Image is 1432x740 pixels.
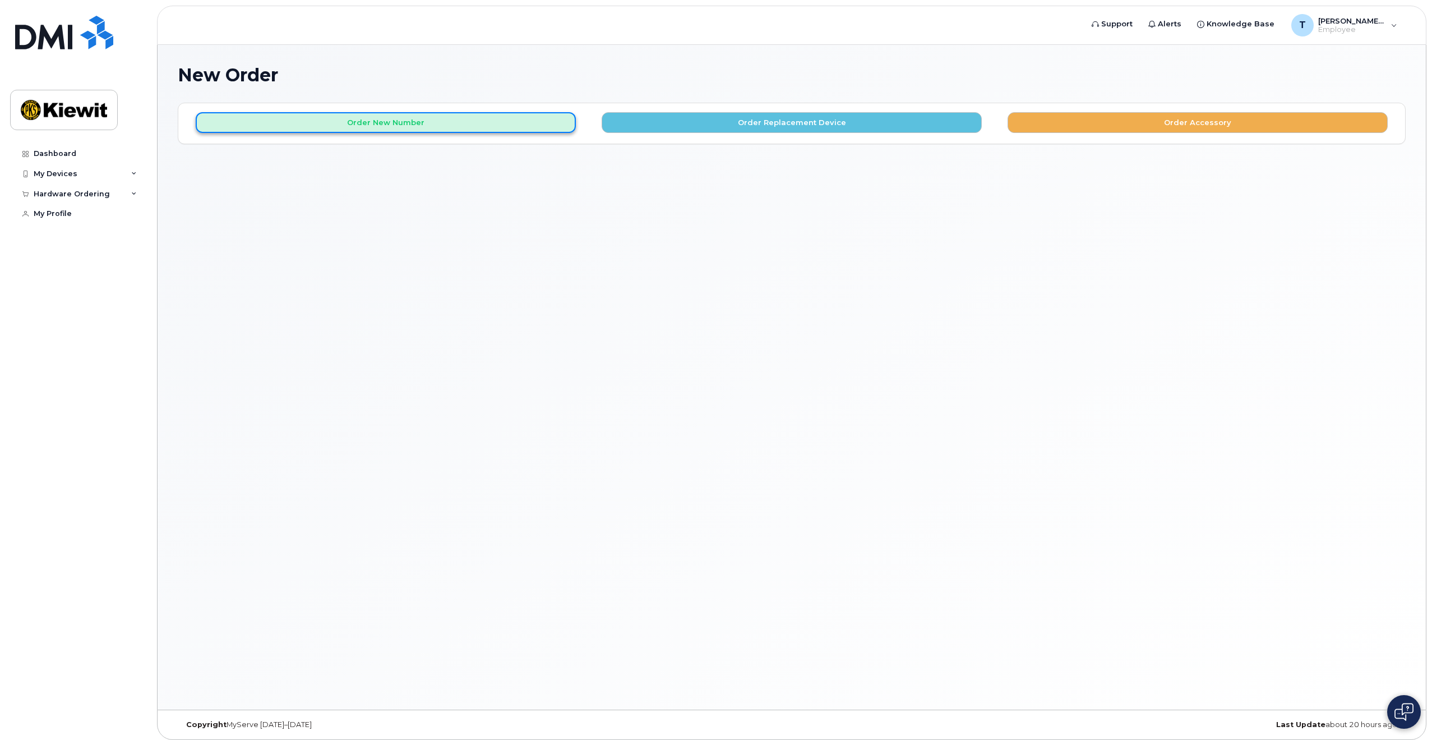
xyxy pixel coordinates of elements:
[1008,112,1388,133] button: Order Accessory
[196,112,576,133] button: Order New Number
[602,112,982,133] button: Order Replacement Device
[996,720,1406,729] div: about 20 hours ago
[1276,720,1325,729] strong: Last Update
[178,65,1406,85] h1: New Order
[1394,703,1413,721] img: Open chat
[178,720,587,729] div: MyServe [DATE]–[DATE]
[186,720,227,729] strong: Copyright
